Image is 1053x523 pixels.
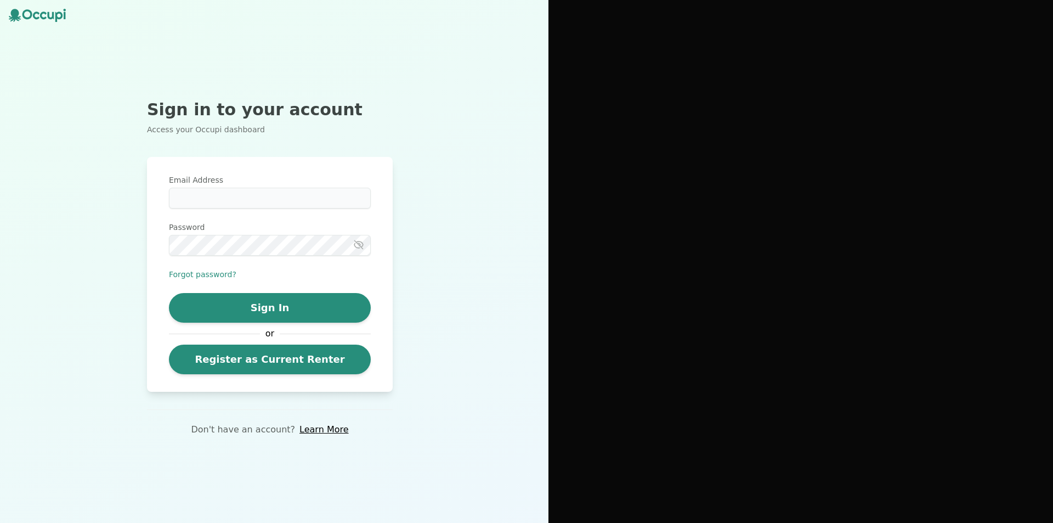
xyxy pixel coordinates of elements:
[169,222,371,233] label: Password
[191,423,295,436] p: Don't have an account?
[169,269,236,280] button: Forgot password?
[169,345,371,374] a: Register as Current Renter
[169,293,371,323] button: Sign In
[299,423,348,436] a: Learn More
[147,124,393,135] p: Access your Occupi dashboard
[147,100,393,120] h2: Sign in to your account
[169,175,371,185] label: Email Address
[260,327,280,340] span: or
